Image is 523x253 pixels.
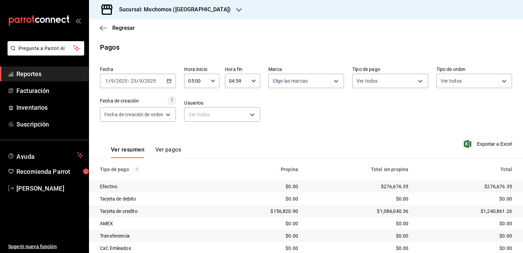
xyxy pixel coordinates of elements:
[309,167,408,172] div: Total sin propina
[139,78,142,84] input: --
[419,167,512,172] div: Total
[16,103,83,112] span: Inventarios
[419,183,512,190] div: $276,676.35
[100,183,211,190] div: Efectivo
[100,232,211,239] div: Transferencia
[100,25,135,31] button: Regresar
[105,78,109,84] input: --
[268,67,344,72] label: Marca
[18,45,74,52] span: Pregunta a Parrot AI
[116,78,128,84] input: ----
[352,67,428,72] label: Tipo de pago
[8,243,83,250] span: Sugerir nueva función
[100,97,139,105] div: Fecha de creación
[130,78,137,84] input: --
[436,67,512,72] label: Tipo de orden
[111,146,181,158] div: navigation tabs
[155,146,181,158] button: Ver pagos
[221,245,298,252] div: $0.00
[184,100,260,105] label: Usuarios
[309,245,408,252] div: $0.00
[441,77,462,84] span: Ver todos
[221,232,298,239] div: $0.00
[309,183,408,190] div: $276,676.35
[221,195,298,202] div: $0.00
[16,86,83,95] span: Facturación
[309,232,408,239] div: $0.00
[100,195,211,202] div: Tarjeta de debito
[112,25,135,31] span: Regresar
[419,195,512,202] div: $0.00
[100,220,211,227] div: AMEX
[16,184,83,193] span: [PERSON_NAME]
[16,167,83,176] span: Recomienda Parrot
[100,67,176,72] label: Fecha
[111,78,114,84] input: --
[184,67,219,72] label: Hora inicio
[128,78,130,84] span: -
[100,208,211,215] div: Tarjeta de credito
[114,78,116,84] span: /
[357,77,378,84] span: Ver todos
[16,151,74,159] span: Ayuda
[309,220,408,227] div: $0.00
[100,42,119,52] div: Pagos
[419,232,512,239] div: $0.00
[221,220,298,227] div: $0.00
[225,67,260,72] label: Hora fin
[137,78,139,84] span: /
[309,195,408,202] div: $0.00
[135,167,139,172] svg: Los pagos realizados con Pay y otras terminales son montos brutos.
[142,78,144,84] span: /
[104,111,163,118] span: Fecha de creación de orden
[114,5,231,14] h3: Sucursal: Mochomos ([GEOGRAPHIC_DATA])
[111,146,144,158] button: Ver resumen
[221,183,298,190] div: $0.00
[144,78,156,84] input: ----
[419,208,512,215] div: $1,240,861.26
[419,220,512,227] div: $0.00
[16,69,83,79] span: Reportes
[109,78,111,84] span: /
[100,167,211,172] div: Tipo de pago
[16,120,83,129] span: Suscripción
[221,208,298,215] div: $156,820.90
[309,208,408,215] div: $1,084,040.36
[8,41,84,56] button: Pregunta a Parrot AI
[419,245,512,252] div: $0.00
[75,18,81,23] button: open_drawer_menu
[100,245,211,252] div: CxC Emleados
[221,167,298,172] div: Propina
[273,77,308,84] span: Elige las marcas
[465,140,512,148] button: Exportar a Excel
[5,50,84,57] a: Pregunta a Parrot AI
[184,107,260,122] div: Ver todos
